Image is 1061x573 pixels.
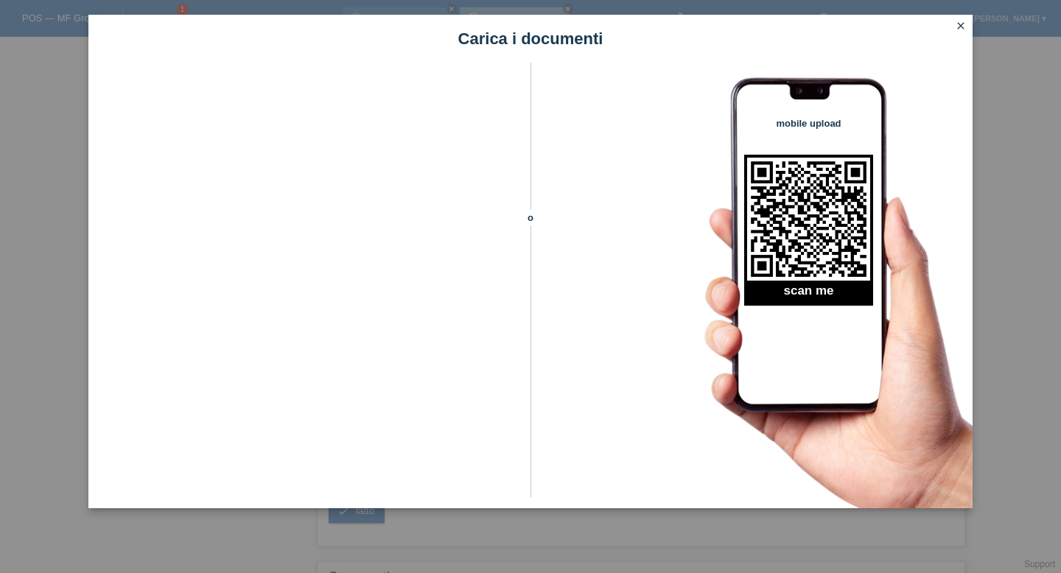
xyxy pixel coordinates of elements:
[744,118,873,129] h4: mobile upload
[955,20,967,32] i: close
[744,284,873,306] h2: scan me
[111,99,505,468] iframe: Upload
[88,29,973,48] h1: Carica i documenti
[505,210,556,225] span: o
[951,18,970,35] a: close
